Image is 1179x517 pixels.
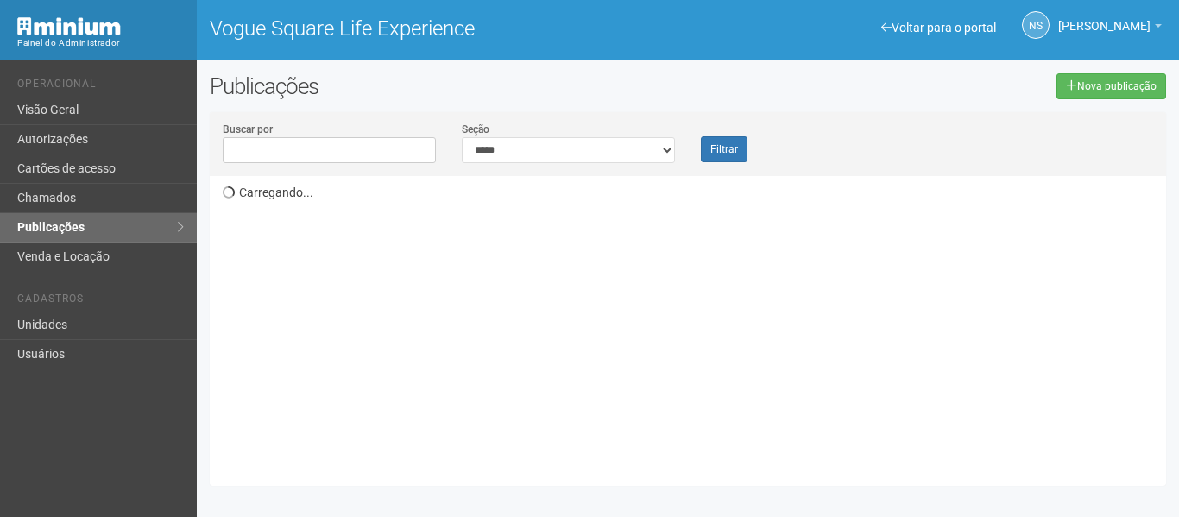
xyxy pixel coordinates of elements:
img: Minium [17,17,121,35]
a: Nova publicação [1056,73,1166,99]
h2: Publicações [210,73,593,99]
label: Buscar por [223,122,273,137]
label: Seção [462,122,489,137]
span: Nicolle Silva [1058,3,1151,33]
a: [PERSON_NAME] [1058,22,1162,35]
div: Painel do Administrador [17,35,184,51]
button: Filtrar [701,136,747,162]
div: Carregando... [223,176,1166,473]
a: Voltar para o portal [881,21,996,35]
li: Operacional [17,78,184,96]
h1: Vogue Square Life Experience [210,17,675,40]
a: NS [1022,11,1050,39]
li: Cadastros [17,293,184,311]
